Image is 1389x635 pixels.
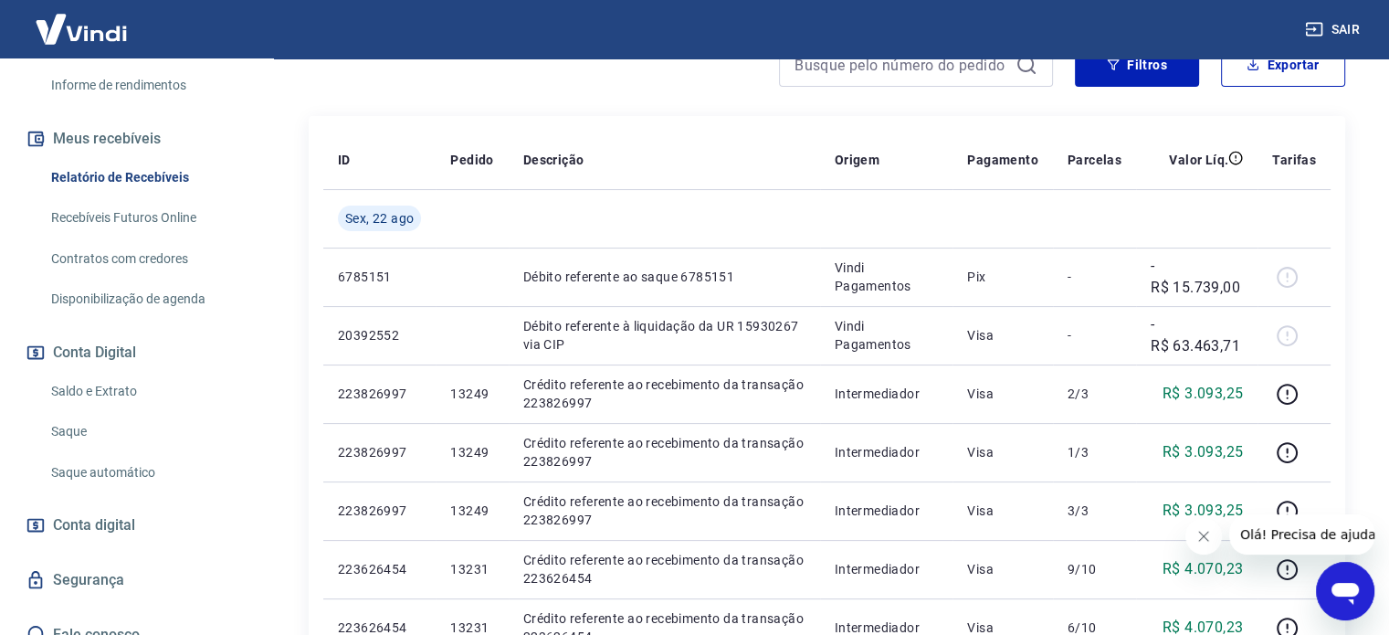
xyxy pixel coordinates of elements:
p: -R$ 15.739,00 [1151,255,1243,299]
button: Conta Digital [22,333,251,373]
iframe: Mensagem da empresa [1229,514,1374,555]
p: Crédito referente ao recebimento da transação 223626454 [523,551,805,587]
p: Pedido [450,151,493,169]
p: Descrição [523,151,584,169]
p: 1/3 [1068,443,1121,461]
p: Intermediador [835,560,939,578]
a: Segurança [22,560,251,600]
p: R$ 3.093,25 [1163,383,1243,405]
button: Filtros [1075,43,1199,87]
span: Conta digital [53,513,135,538]
p: Vindi Pagamentos [835,317,939,354]
p: 20392552 [338,326,421,344]
span: Olá! Precisa de ajuda? [11,13,153,27]
p: - [1068,326,1121,344]
a: Saque automático [44,454,251,492]
p: Pix [967,268,1038,286]
p: 2/3 [1068,385,1121,403]
p: -R$ 63.463,71 [1151,313,1243,357]
input: Busque pelo número do pedido [794,51,1008,79]
p: 3/3 [1068,502,1121,520]
a: Saldo e Extrato [44,373,251,410]
p: Débito referente à liquidação da UR 15930267 via CIP [523,317,805,354]
a: Conta digital [22,505,251,545]
p: Visa [967,443,1038,461]
iframe: Botão para abrir a janela de mensagens [1316,562,1374,620]
p: Crédito referente ao recebimento da transação 223826997 [523,376,805,412]
p: 223826997 [338,502,421,520]
img: Vindi [22,1,141,57]
p: 223826997 [338,443,421,461]
button: Sair [1301,13,1367,47]
p: Visa [967,502,1038,520]
p: R$ 4.070,23 [1163,558,1243,580]
a: Disponibilização de agenda [44,280,251,318]
p: Intermediador [835,385,939,403]
p: Visa [967,326,1038,344]
p: Débito referente ao saque 6785151 [523,268,805,286]
p: Visa [967,560,1038,578]
p: Visa [967,385,1038,403]
a: Relatório de Recebíveis [44,159,251,196]
p: R$ 3.093,25 [1163,441,1243,463]
p: Intermediador [835,502,939,520]
p: 13249 [450,443,493,461]
p: ID [338,151,351,169]
p: 13249 [450,385,493,403]
p: 6785151 [338,268,421,286]
p: Tarifas [1272,151,1316,169]
p: Origem [835,151,879,169]
p: R$ 3.093,25 [1163,500,1243,522]
iframe: Fechar mensagem [1185,518,1222,555]
a: Contratos com credores [44,240,251,278]
p: 13249 [450,502,493,520]
p: 223826997 [338,385,421,403]
p: Parcelas [1068,151,1121,169]
p: Valor Líq. [1169,151,1228,169]
p: Crédito referente ao recebimento da transação 223826997 [523,492,805,529]
p: Crédito referente ao recebimento da transação 223826997 [523,434,805,471]
a: Informe de rendimentos [44,67,251,104]
p: Vindi Pagamentos [835,259,939,295]
button: Meus recebíveis [22,119,251,159]
p: 223626454 [338,560,421,578]
p: 9/10 [1068,560,1121,578]
p: Intermediador [835,443,939,461]
a: Recebíveis Futuros Online [44,199,251,237]
span: Sex, 22 ago [345,209,414,228]
button: Exportar [1221,43,1345,87]
p: Pagamento [967,151,1038,169]
a: Saque [44,413,251,450]
p: - [1068,268,1121,286]
p: 13231 [450,560,493,578]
